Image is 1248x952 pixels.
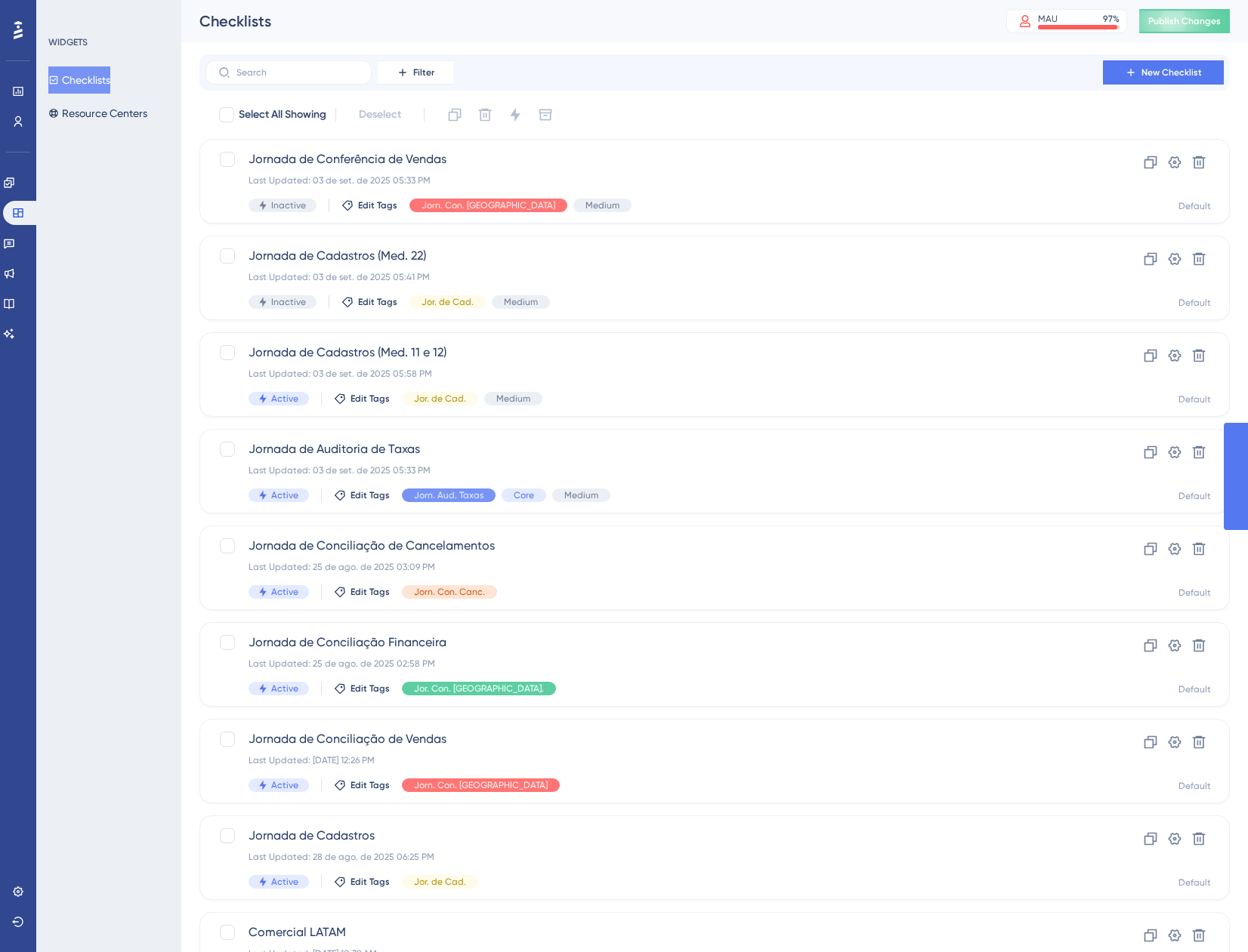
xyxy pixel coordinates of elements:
span: Edit Tags [351,876,390,888]
button: Edit Tags [334,489,390,501]
span: Jornada de Conferência de Vendas [249,150,1060,168]
span: Medium [496,393,530,405]
span: Edit Tags [351,682,390,695]
span: Jornada de Cadastros [249,827,1060,845]
div: Last Updated: 25 de ago. de 2025 02:58 PM [249,658,1060,670]
span: Edit Tags [351,779,390,791]
span: Select All Showing [239,106,326,124]
span: Jornada de Conciliação Financeira [249,633,1060,652]
button: New Checklist [1103,60,1224,85]
div: Default [1178,393,1211,405]
span: Edit Tags [351,586,390,598]
div: 97 % [1103,13,1120,25]
span: Jornada de Cadastros (Med. 11 e 12) [249,344,1060,362]
span: Inactive [271,199,306,211]
span: New Checklist [1141,66,1202,79]
button: Filter [378,60,453,85]
button: Edit Tags [341,199,397,211]
div: Last Updated: 25 de ago. de 2025 03:09 PM [249,561,1060,573]
span: Inactive [271,296,306,308]
div: Last Updated: [DATE] 12:26 PM [249,754,1060,766]
span: Jor. de Cad. [414,876,466,888]
span: Active [271,489,298,501]
button: Checklists [48,66,110,94]
div: Last Updated: 03 de set. de 2025 05:33 PM [249,174,1060,186]
div: Default [1178,297,1211,309]
span: Comercial LATAM [249,923,1060,941]
button: Edit Tags [334,586,390,598]
span: Edit Tags [351,393,390,405]
span: Jorn. Con. [GEOGRAPHIC_DATA] [414,779,548,791]
span: Deselect [359,106,401,124]
button: Resource Centers [48,100,147,127]
span: Jornada de Conciliação de Vendas [249,730,1060,748]
button: Publish Changes [1139,9,1230,33]
button: Edit Tags [341,296,397,308]
span: Jor. de Cad. [414,393,466,405]
span: Active [271,586,298,598]
div: Last Updated: 03 de set. de 2025 05:41 PM [249,271,1060,283]
span: Publish Changes [1148,15,1221,27]
div: Default [1178,683,1211,695]
div: Default [1178,780,1211,792]
span: Medium [504,296,538,308]
span: Jorn. Con. [GEOGRAPHIC_DATA] [422,199,555,211]
button: Deselect [345,101,415,128]
span: Jorn. Aud. Taxas [414,489,483,501]
span: Active [271,876,298,888]
span: Edit Tags [351,489,390,501]
span: Active [271,779,298,791]
span: Jornada de Cadastros (Med. 22) [249,247,1060,265]
div: Last Updated: 28 de ago. de 2025 06:25 PM [249,851,1060,863]
span: Core [514,489,534,501]
span: Active [271,393,298,405]
div: Last Updated: 03 de set. de 2025 05:33 PM [249,464,1060,476]
iframe: UserGuiding AI Assistant Launcher [1185,892,1230,938]
span: Jornada de Conciliação de Cancelamentos [249,537,1060,555]
div: Default [1178,587,1211,599]
button: Edit Tags [334,779,390,791]
button: Edit Tags [334,393,390,405]
span: Edit Tags [358,199,397,211]
span: Jorn. Con. Canc. [414,586,485,598]
input: Search [236,67,359,78]
span: Filter [413,66,434,79]
div: Checklists [199,11,968,32]
span: Edit Tags [358,296,397,308]
div: MAU [1038,13,1058,25]
div: Last Updated: 03 de set. de 2025 05:58 PM [249,368,1060,380]
span: Jor. Con. [GEOGRAPHIC_DATA]. [414,682,544,695]
span: Medium [564,489,598,501]
span: Jor. de Cad. [422,296,474,308]
span: Medium [585,199,619,211]
span: Active [271,682,298,695]
div: Default [1178,877,1211,889]
div: Default [1178,200,1211,212]
span: Jornada de Auditoria de Taxas [249,440,1060,458]
button: Edit Tags [334,876,390,888]
div: Default [1178,490,1211,502]
button: Edit Tags [334,682,390,695]
div: WIDGETS [48,36,88,48]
